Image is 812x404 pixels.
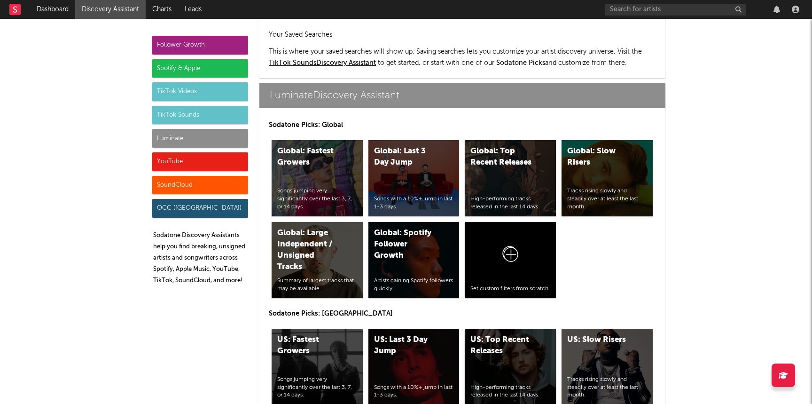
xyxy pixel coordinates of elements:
[277,228,341,273] div: Global: Large Independent / Unsigned Tracks
[374,228,438,261] div: Global: Spotify Follower Growth
[562,140,653,216] a: Global: Slow RisersTracks rising slowly and steadily over at least the last month.
[152,129,248,148] div: Luminate
[272,222,363,298] a: Global: Large Independent / Unsigned TracksSummary of largest tracks that may be available.
[269,60,376,66] a: TikTok SoundsDiscovery Assistant
[465,140,556,216] a: Global: Top Recent ReleasesHigh-performing tracks released in the last 14 days.
[277,187,357,211] div: Songs jumping very significantly over the last 3, 7, or 14 days.
[374,195,454,211] div: Songs with a 10%+ jump in last 1-3 days.
[496,60,545,66] span: Sodatone Picks
[368,222,460,298] a: Global: Spotify Follower GrowthArtists gaining Spotify followers quickly.
[470,285,550,293] div: Set custom filters from scratch.
[269,46,656,69] p: This is where your saved searches will show up. Saving searches lets you customize your artist di...
[368,140,460,216] a: Global: Last 3 Day JumpSongs with a 10%+ jump in last 1-3 days.
[152,176,248,195] div: SoundCloud
[470,384,550,400] div: High-performing tracks released in the last 14 days.
[277,334,341,357] div: US: Fastest Growers
[152,82,248,101] div: TikTok Videos
[277,146,341,168] div: Global: Fastest Growers
[567,146,631,168] div: Global: Slow Risers
[374,277,454,293] div: Artists gaining Spotify followers quickly.
[152,106,248,125] div: TikTok Sounds
[374,384,454,400] div: Songs with a 10%+ jump in last 1-3 days.
[374,146,438,168] div: Global: Last 3 Day Jump
[272,140,363,216] a: Global: Fastest GrowersSongs jumping very significantly over the last 3, 7, or 14 days.
[152,199,248,218] div: OCC ([GEOGRAPHIC_DATA])
[152,59,248,78] div: Spotify & Apple
[567,334,631,346] div: US: Slow Risers
[470,334,534,357] div: US: Top Recent Releases
[269,29,656,40] h2: Your Saved Searches
[277,277,357,293] div: Summary of largest tracks that may be available.
[465,222,556,298] a: Set custom filters from scratch.
[152,152,248,171] div: YouTube
[153,230,248,286] p: Sodatone Discovery Assistants help you find breaking, unsigned artists and songwriters across Spo...
[567,376,647,399] div: Tracks rising slowly and steadily over at least the last month.
[374,334,438,357] div: US: Last 3 Day Jump
[605,4,746,16] input: Search for artists
[567,187,647,211] div: Tracks rising slowly and steadily over at least the last month.
[470,195,550,211] div: High-performing tracks released in the last 14 days.
[269,308,656,319] p: Sodatone Picks: [GEOGRAPHIC_DATA]
[259,83,665,108] a: LuminateDiscovery Assistant
[277,376,357,399] div: Songs jumping very significantly over the last 3, 7, or 14 days.
[269,119,656,131] p: Sodatone Picks: Global
[470,146,534,168] div: Global: Top Recent Releases
[152,36,248,55] div: Follower Growth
